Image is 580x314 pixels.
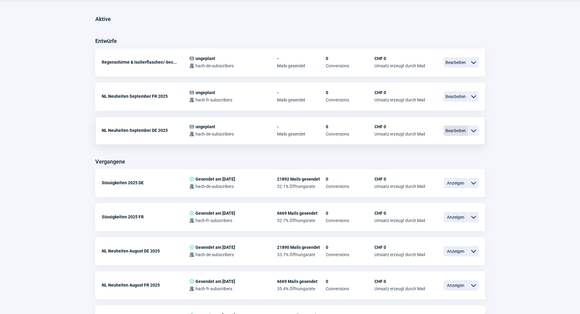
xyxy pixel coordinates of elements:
span: Conversions [326,63,374,68]
span: 0 [326,177,374,182]
div: Süssigkeiten 2025 DE [102,177,189,189]
span: Conversions [326,252,374,257]
span: CHF 0 [374,245,425,250]
span: Gesendet am [DATE] [195,245,235,250]
h3: Vergangene [95,157,125,167]
span: 35.4% Öffnungsrate [277,286,326,291]
span: 0 [326,211,374,216]
div: NL Neuheiten September DE 2025 [102,124,189,136]
span: Anzeigen [444,212,468,222]
span: CHF 0 [374,56,425,61]
span: Umsatz erzeugt durch Mail [374,286,425,291]
span: Umsatz erzeugt durch Mail [374,218,425,223]
span: Conversions [326,184,374,189]
span: Mails gesendet [277,132,326,136]
span: ungeplant [195,56,215,61]
span: Umsatz erzeugt durch Mail [374,132,425,136]
span: Bearbeiten [444,57,468,68]
span: CHF 0 [374,177,425,182]
span: Gesendet am [DATE] [195,279,235,284]
span: 21892 Mails gesendet [277,177,326,182]
span: - [277,56,326,61]
span: ungeplant [195,90,215,95]
span: Gesendet am [DATE] [195,177,235,182]
span: Anzeigen [444,178,468,188]
span: hach-de-subscribers [195,63,234,68]
span: - [277,90,326,95]
span: hach-de-subscribers [195,132,234,136]
span: 21890 Mails gesendet [277,245,326,250]
span: hach-de-subscribers [195,184,234,189]
span: hach-de-subscribers [195,252,234,257]
span: Umsatz erzeugt durch Mail [374,184,425,189]
h3: Entwürfe [95,36,117,46]
span: 0 [326,124,374,129]
span: hach-fr-subscribers [195,218,232,223]
span: Bearbeiten [444,91,468,102]
span: Mails gesendet [277,63,326,68]
span: Anzeigen [444,246,468,256]
span: Mails gesendet [277,97,326,102]
span: 33.7% Öffnungsrate [277,252,326,257]
span: CHF 0 [374,279,425,284]
div: NL Neuheiten August DE 2025 [102,245,189,257]
span: 0 [326,279,374,284]
span: ungeplant [195,124,215,129]
span: 0 [326,245,374,250]
span: CHF 0 [374,124,425,129]
div: NL Neuheiten September FR 2025 [102,90,189,102]
h3: Aktive [95,14,111,24]
div: Süssigkeiten 2025 FR [102,211,189,223]
span: Bearbeiten [444,125,468,136]
span: hach-fr-subscribers [195,97,232,102]
span: 6669 Mails gesendet [277,279,326,284]
span: Conversions [326,286,374,291]
span: Umsatz erzeugt durch Mail [374,97,425,102]
span: 6669 Mails gesendet [277,211,326,216]
span: Umsatz erzeugt durch Mail [374,63,425,68]
span: 0 [326,90,374,95]
span: CHF 0 [374,211,425,216]
span: 32.1% Öffnungsrate [277,184,326,189]
span: 0 [326,56,374,61]
span: Anzeigen [444,280,468,291]
span: hach-fr-subscribers [195,286,232,291]
div: NL Neuheiten August FR 2025 [102,279,189,291]
span: - [277,124,326,129]
span: Conversions [326,218,374,223]
span: 32.7% Öffnungsrate [277,218,326,223]
span: Conversions [326,132,374,136]
span: Umsatz erzeugt durch Mail [374,252,425,257]
div: Regenschirme & Isolierflaschen/-bec... [102,56,189,68]
span: Conversions [326,97,374,102]
span: CHF 0 [374,90,425,95]
span: Gesendet am [DATE] [195,211,235,216]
